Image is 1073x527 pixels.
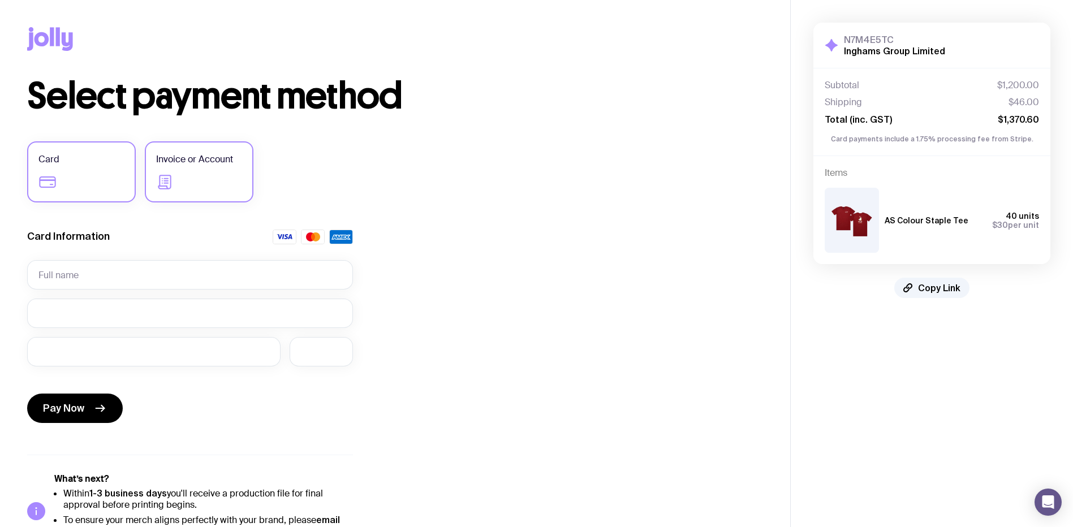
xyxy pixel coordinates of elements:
h3: AS Colour Staple Tee [885,216,968,225]
h5: What’s next? [54,473,353,485]
span: Invoice or Account [156,153,233,166]
span: per unit [992,221,1039,230]
div: Open Intercom Messenger [1035,489,1062,516]
span: $46.00 [1009,97,1039,108]
input: Full name [27,260,353,290]
span: 40 units [1006,211,1039,221]
button: Pay Now [27,394,123,423]
span: Card [38,153,59,166]
span: $30 [992,221,1008,230]
label: Card Information [27,230,110,243]
h4: Items [825,167,1039,179]
h3: N7M4E5TC [844,34,945,45]
strong: 1-3 business days [89,488,167,498]
li: Within you'll receive a production file for final approval before printing begins. [63,487,353,511]
h1: Select payment method [27,78,763,114]
span: Shipping [825,97,862,108]
iframe: Secure expiration date input frame [38,346,269,357]
h2: Inghams Group Limited [844,45,945,57]
span: Pay Now [43,401,84,415]
span: Total (inc. GST) [825,114,892,125]
iframe: Secure card number input frame [38,308,342,318]
span: Subtotal [825,80,859,91]
span: $1,200.00 [997,80,1039,91]
button: Copy Link [894,278,969,298]
iframe: Secure CVC input frame [301,346,342,357]
span: $1,370.60 [998,114,1039,125]
span: Copy Link [918,282,960,293]
p: Card payments include a 1.75% processing fee from Stripe. [825,134,1039,144]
